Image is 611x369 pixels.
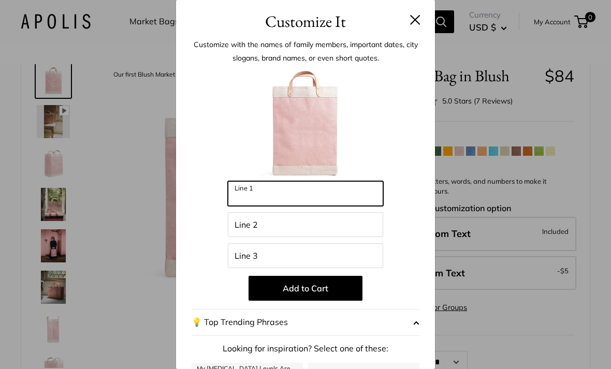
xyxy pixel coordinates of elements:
button: 💡 Top Trending Phrases [192,309,419,336]
p: Looking for inspiration? Select one of these: [192,341,419,357]
button: Add to Cart [249,276,362,301]
h3: Customize It [192,9,419,34]
p: Customize with the names of family members, important dates, city slogans, brand names, or even s... [192,38,419,65]
img: 1_blush_cust_003.jpg [249,67,362,181]
iframe: Sign Up via Text for Offers [8,330,111,361]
